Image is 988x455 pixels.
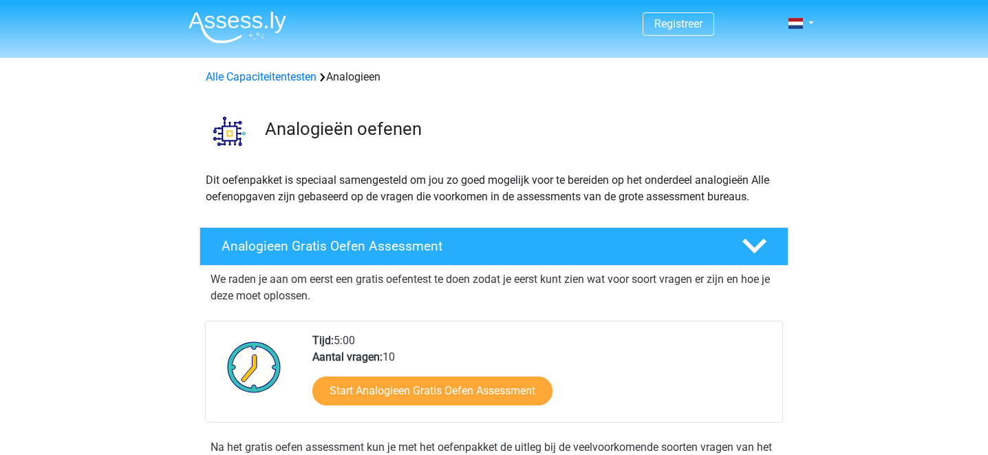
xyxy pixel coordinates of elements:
[219,332,289,401] img: Klok
[312,350,383,363] b: Aantal vragen:
[200,69,788,85] div: Analogieen
[194,227,794,266] a: Analogieen Gratis Oefen Assessment
[222,238,720,254] h4: Analogieen Gratis Oefen Assessment
[265,118,777,140] h3: Analogieën oefenen
[312,334,334,347] b: Tijd:
[206,70,316,83] a: Alle Capaciteitentesten
[312,377,552,405] a: Start Analogieen Gratis Oefen Assessment
[200,102,259,160] img: analogieen
[302,332,782,422] div: 5:00 10
[206,172,782,205] p: Dit oefenpakket is speciaal samengesteld om jou zo goed mogelijk voor te bereiden op het onderdee...
[189,11,286,43] img: Assessly
[211,271,777,304] p: We raden je aan om eerst een gratis oefentest te doen zodat je eerst kunt zien wat voor soort vra...
[654,17,702,30] a: Registreer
